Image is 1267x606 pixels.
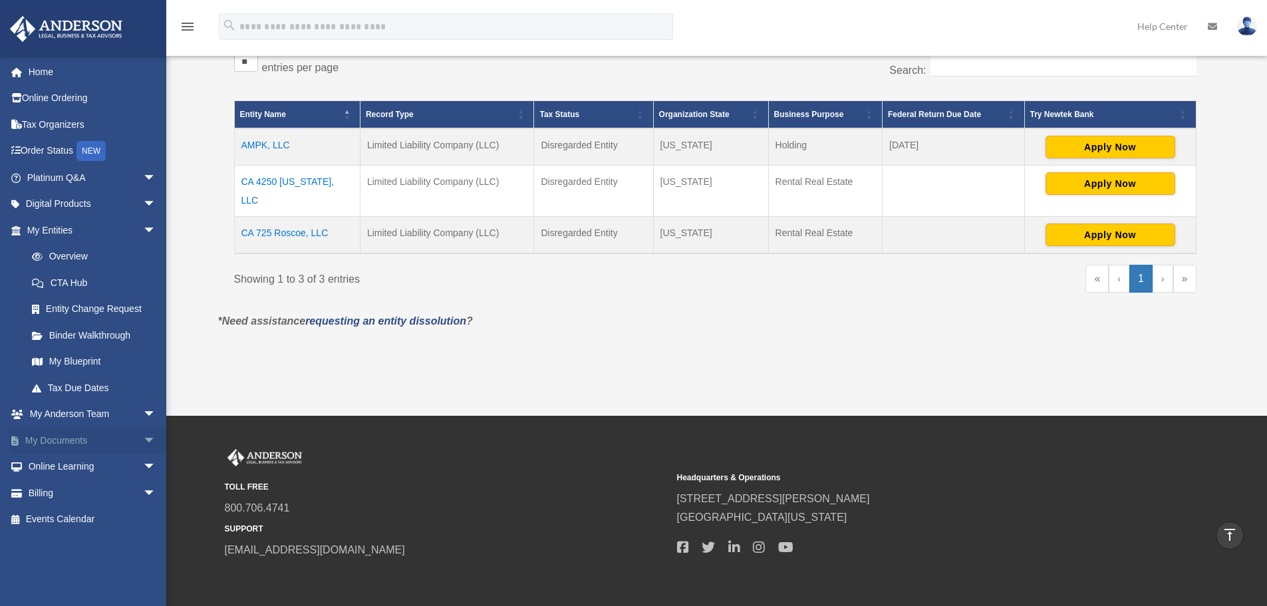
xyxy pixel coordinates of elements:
em: *Need assistance ? [218,315,473,327]
td: Limited Liability Company (LLC) [360,217,534,254]
a: Binder Walkthrough [19,322,170,349]
small: SUPPORT [225,522,668,536]
a: [GEOGRAPHIC_DATA][US_STATE] [677,512,847,523]
a: Home [9,59,176,85]
a: CTA Hub [19,269,170,296]
span: arrow_drop_down [143,427,170,454]
th: Tax Status: Activate to sort [534,101,653,129]
span: Record Type [366,110,414,119]
i: vertical_align_top [1222,527,1238,543]
td: CA 725 Roscoe, LLC [234,217,360,254]
span: arrow_drop_down [143,191,170,218]
i: search [222,18,237,33]
span: arrow_drop_down [143,164,170,192]
a: My Anderson Teamarrow_drop_down [9,401,176,428]
a: Tax Organizers [9,111,176,138]
a: Online Learningarrow_drop_down [9,454,176,480]
td: Holding [768,128,882,166]
span: arrow_drop_down [143,401,170,428]
i: menu [180,19,196,35]
button: Apply Now [1046,172,1175,195]
td: CA 4250 [US_STATE], LLC [234,166,360,217]
td: Disregarded Entity [534,166,653,217]
th: Organization State: Activate to sort [653,101,768,129]
a: Entity Change Request [19,296,170,323]
div: NEW [76,141,106,161]
th: Record Type: Activate to sort [360,101,534,129]
span: arrow_drop_down [143,480,170,507]
a: Platinum Q&Aarrow_drop_down [9,164,176,191]
td: Disregarded Entity [534,128,653,166]
a: Billingarrow_drop_down [9,480,176,506]
a: Online Ordering [9,85,176,112]
img: User Pic [1237,17,1257,36]
th: Try Newtek Bank : Activate to sort [1024,101,1196,129]
a: [STREET_ADDRESS][PERSON_NAME] [677,493,870,504]
td: AMPK, LLC [234,128,360,166]
button: Apply Now [1046,224,1175,246]
span: Organization State [659,110,730,119]
a: 1 [1129,265,1153,293]
td: [US_STATE] [653,128,768,166]
a: requesting an entity dissolution [305,315,466,327]
td: [US_STATE] [653,166,768,217]
span: Business Purpose [774,110,844,119]
th: Business Purpose: Activate to sort [768,101,882,129]
a: [EMAIL_ADDRESS][DOMAIN_NAME] [225,544,405,555]
span: Federal Return Due Date [888,110,981,119]
a: First [1085,265,1109,293]
span: Entity Name [240,110,286,119]
span: Tax Status [539,110,579,119]
span: arrow_drop_down [143,454,170,481]
a: Order StatusNEW [9,138,176,165]
a: My Documentsarrow_drop_down [9,427,176,454]
a: My Blueprint [19,349,170,375]
a: My Entitiesarrow_drop_down [9,217,170,243]
a: Previous [1109,265,1129,293]
td: [US_STATE] [653,217,768,254]
a: Last [1173,265,1197,293]
a: Overview [19,243,163,270]
td: Rental Real Estate [768,217,882,254]
td: [DATE] [883,128,1024,166]
div: Try Newtek Bank [1030,106,1176,122]
label: entries per page [262,62,339,73]
img: Anderson Advisors Platinum Portal [6,16,126,42]
label: Search: [889,65,926,76]
button: Apply Now [1046,136,1175,158]
th: Entity Name: Activate to invert sorting [234,101,360,129]
img: Anderson Advisors Platinum Portal [225,449,305,466]
a: Next [1153,265,1173,293]
td: Limited Liability Company (LLC) [360,166,534,217]
a: 800.706.4741 [225,502,290,514]
th: Federal Return Due Date: Activate to sort [883,101,1024,129]
small: TOLL FREE [225,480,668,494]
span: arrow_drop_down [143,217,170,244]
div: Showing 1 to 3 of 3 entries [234,265,706,289]
small: Headquarters & Operations [677,471,1120,485]
td: Rental Real Estate [768,166,882,217]
a: Tax Due Dates [19,375,170,401]
a: vertical_align_top [1216,522,1244,549]
td: Disregarded Entity [534,217,653,254]
a: Events Calendar [9,506,176,533]
td: Limited Liability Company (LLC) [360,128,534,166]
a: menu [180,23,196,35]
a: Digital Productsarrow_drop_down [9,191,176,218]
